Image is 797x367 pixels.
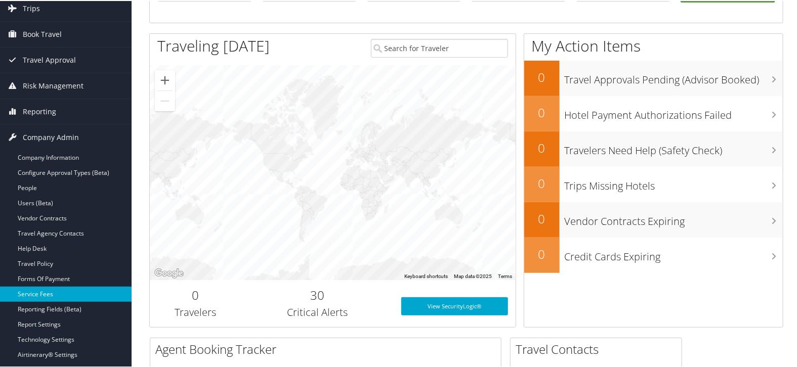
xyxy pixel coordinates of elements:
h2: 0 [157,286,234,303]
h3: Travelers Need Help (Safety Check) [565,137,783,157]
h2: Travel Contacts [516,340,682,357]
h1: Traveling [DATE] [157,34,270,56]
span: Travel Approval [23,47,76,72]
h2: 0 [524,139,560,156]
h3: Travelers [157,304,234,318]
h3: Travel Approvals Pending (Advisor Booked) [565,67,783,86]
span: Company Admin [23,124,79,149]
button: Keyboard shortcuts [405,272,448,279]
h2: 30 [249,286,386,303]
a: 0Vendor Contracts Expiring [524,201,783,237]
a: 0Travel Approvals Pending (Advisor Booked) [524,60,783,95]
h2: 0 [524,103,560,120]
h2: 0 [524,245,560,262]
h3: Critical Alerts [249,304,386,318]
h3: Vendor Contracts Expiring [565,208,783,227]
span: Map data ©2025 [454,272,492,278]
a: Open this area in Google Maps (opens a new window) [152,266,186,279]
a: 0Hotel Payment Authorizations Failed [524,95,783,130]
span: Book Travel [23,21,62,46]
h3: Trips Missing Hotels [565,173,783,192]
span: Reporting [23,98,56,123]
h2: 0 [524,209,560,226]
h2: Agent Booking Tracker [155,340,501,357]
a: View SecurityLogic® [401,296,508,314]
input: Search for Traveler [371,38,508,57]
h2: 0 [524,174,560,191]
button: Zoom in [155,69,175,89]
a: Terms (opens in new tab) [498,272,513,278]
a: 0Credit Cards Expiring [524,237,783,272]
span: Risk Management [23,72,83,98]
a: 0Trips Missing Hotels [524,166,783,201]
h3: Hotel Payment Authorizations Failed [565,102,783,121]
img: Google [152,266,186,279]
button: Zoom out [155,90,175,110]
h2: 0 [524,68,560,85]
h3: Credit Cards Expiring [565,244,783,263]
h1: My Action Items [524,34,783,56]
a: 0Travelers Need Help (Safety Check) [524,130,783,166]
